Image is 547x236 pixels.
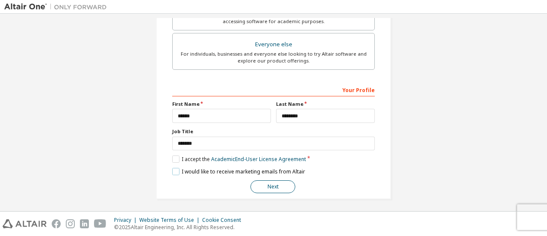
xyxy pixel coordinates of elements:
[276,101,375,108] label: Last Name
[202,217,246,224] div: Cookie Consent
[172,168,305,175] label: I would like to receive marketing emails from Altair
[114,217,139,224] div: Privacy
[211,155,306,163] a: Academic End-User License Agreement
[178,39,369,51] div: Everyone else
[172,83,375,96] div: Your Profile
[94,219,106,228] img: youtube.svg
[172,155,306,163] label: I accept the
[178,51,369,64] div: For individuals, businesses and everyone else looking to try Altair software and explore our prod...
[172,128,375,135] label: Job Title
[66,219,75,228] img: instagram.svg
[52,219,61,228] img: facebook.svg
[4,3,111,11] img: Altair One
[250,180,295,193] button: Next
[3,219,47,228] img: altair_logo.svg
[114,224,246,231] p: © 2025 Altair Engineering, Inc. All Rights Reserved.
[172,101,271,108] label: First Name
[178,11,369,25] div: For faculty & administrators of academic institutions administering students and accessing softwa...
[139,217,202,224] div: Website Terms of Use
[80,219,89,228] img: linkedin.svg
